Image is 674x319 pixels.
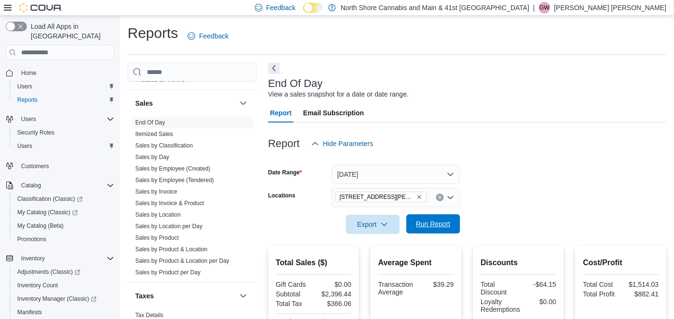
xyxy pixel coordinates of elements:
[524,298,556,306] div: $0.00
[184,26,232,46] a: Feedback
[27,22,114,41] span: Load All Apps in [GEOGRAPHIC_DATA]
[533,2,535,13] p: |
[13,280,114,291] span: Inventory Count
[135,245,208,253] span: Sales by Product & Location
[10,206,118,219] a: My Catalog (Classic)
[13,81,114,92] span: Users
[17,253,48,264] button: Inventory
[276,300,312,307] div: Total Tax
[13,193,86,205] a: Classification (Classic)
[520,281,556,288] div: -$64.15
[316,281,352,288] div: $0.00
[135,223,202,230] a: Sales by Location per Day
[135,98,153,108] h3: Sales
[135,234,179,241] a: Sales by Product
[270,103,292,123] span: Report
[135,119,165,126] span: End Of Day
[21,255,45,262] span: Inventory
[13,266,84,278] a: Adjustments (Classic)
[303,103,364,123] span: Email Subscription
[135,188,177,195] a: Sales by Invoice
[10,233,118,246] button: Promotions
[17,180,114,191] span: Catalog
[135,153,169,161] span: Sales by Day
[135,165,211,172] a: Sales by Employee (Created)
[623,281,659,288] div: $1,514.03
[135,199,204,207] span: Sales by Invoice & Product
[266,3,296,12] span: Feedback
[378,257,454,269] h2: Average Spent
[13,140,114,152] span: Users
[481,257,556,269] h2: Discounts
[13,193,114,205] span: Classification (Classic)
[13,220,68,232] a: My Catalog (Beta)
[2,252,118,265] button: Inventory
[135,258,229,264] a: Sales by Product & Location per Day
[10,139,118,153] button: Users
[583,257,659,269] h2: Cost/Profit
[539,2,550,13] div: Griffin Wright
[135,269,201,276] a: Sales by Product per Day
[583,281,619,288] div: Total Cost
[268,89,409,99] div: View a sales snapshot for a date or date range.
[135,246,208,253] a: Sales by Product & Location
[135,177,214,184] a: Sales by Employee (Tendered)
[539,2,549,13] span: GW
[17,282,58,289] span: Inventory Count
[135,222,202,230] span: Sales by Location per Day
[21,182,41,189] span: Catalog
[481,281,517,296] div: Total Discount
[237,290,249,302] button: Taxes
[341,2,529,13] p: North Shore Cannabis and Main & 41st [GEOGRAPHIC_DATA]
[135,131,173,137] a: Itemized Sales
[268,138,300,149] h3: Report
[135,312,164,319] a: Tax Details
[17,113,40,125] button: Users
[481,298,520,313] div: Loyalty Redemptions
[17,129,54,136] span: Security Roles
[13,207,82,218] a: My Catalog (Classic)
[268,78,323,89] h3: End Of Day
[418,281,454,288] div: $39.29
[316,290,352,298] div: $2,396.44
[268,192,296,199] label: Locations
[13,94,41,106] a: Reports
[346,215,400,234] button: Export
[303,3,323,13] input: Dark Mode
[352,215,394,234] span: Export
[17,160,53,172] a: Customers
[406,214,460,233] button: Run Report
[17,295,96,303] span: Inventory Manager (Classic)
[10,265,118,279] a: Adjustments (Classic)
[335,192,426,202] span: 1520 Barrow St.
[623,290,659,298] div: $882.41
[340,192,414,202] span: [STREET_ADDRESS][PERSON_NAME]
[268,62,280,74] button: Next
[17,142,32,150] span: Users
[17,195,83,203] span: Classification (Classic)
[13,127,58,138] a: Security Roles
[10,219,118,233] button: My Catalog (Beta)
[135,211,181,218] a: Sales by Location
[10,279,118,292] button: Inventory Count
[10,80,118,93] button: Users
[416,194,422,200] button: Remove 1520 Barrow St. from selection in this group
[135,257,229,265] span: Sales by Product & Location per Day
[436,194,444,201] button: Clear input
[17,67,40,79] a: Home
[17,268,80,276] span: Adjustments (Classic)
[307,134,377,153] button: Hide Parameters
[135,176,214,184] span: Sales by Employee (Tendered)
[2,159,118,172] button: Customers
[135,142,193,149] a: Sales by Classification
[13,81,36,92] a: Users
[316,300,352,307] div: $366.06
[21,115,36,123] span: Users
[17,159,114,172] span: Customers
[10,306,118,319] button: Manifests
[13,140,36,152] a: Users
[13,94,114,106] span: Reports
